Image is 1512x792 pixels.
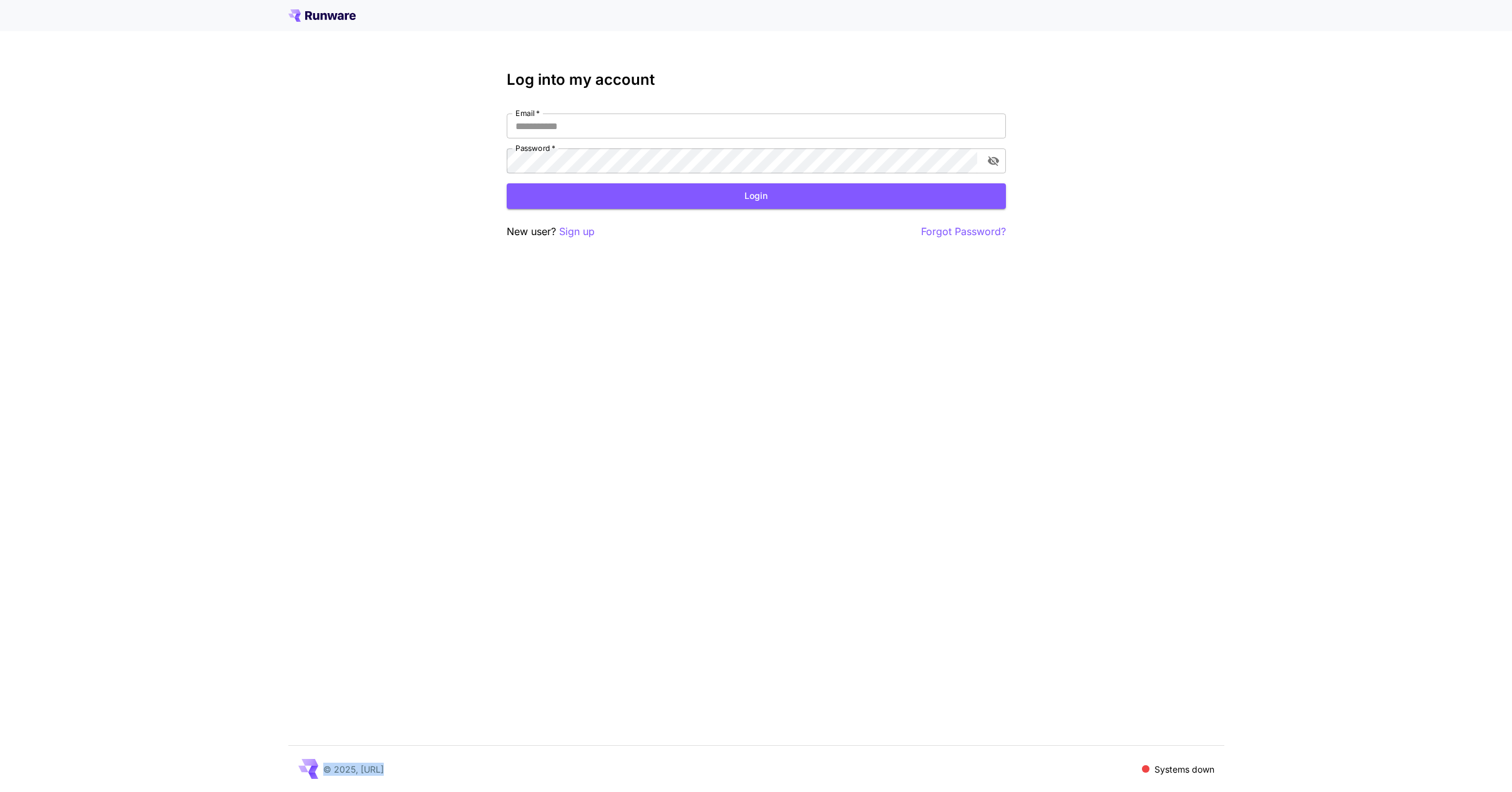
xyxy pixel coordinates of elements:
p: New user? [507,224,595,239]
label: Password [515,143,555,153]
button: Sign up [559,224,595,239]
button: Login [507,183,1006,209]
p: Systems down [1154,763,1214,776]
h3: Log into my account [507,71,1006,89]
button: toggle password visibility [982,150,1005,172]
label: Email [515,108,540,118]
p: © 2025, [URL] [323,763,384,776]
button: Forgot Password? [921,224,1006,239]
